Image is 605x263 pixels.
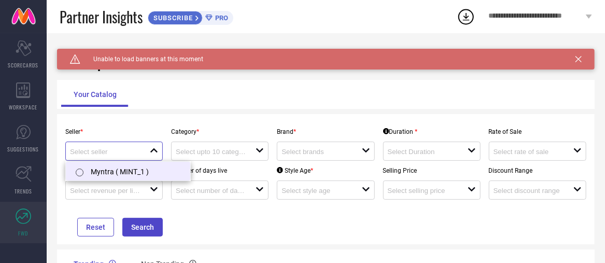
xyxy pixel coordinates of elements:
p: Seller [65,128,163,135]
span: FWD [19,229,29,237]
div: Your Catalog [61,82,129,107]
input: Select Duration [388,148,460,156]
span: WORKSPACE [9,103,38,111]
input: Select revenue per list count [70,187,142,195]
span: Unable to load banners at this moment [80,56,203,63]
input: Select seller [70,148,142,156]
p: Selling Price [383,167,481,174]
p: Brand [277,128,374,135]
span: TRENDS [15,187,32,195]
input: Select number of days live [176,187,248,195]
p: Rate of Sale [489,128,586,135]
div: Open download list [457,7,475,26]
input: Select upto 10 categories [176,148,248,156]
input: Select selling price [388,187,460,195]
input: Select discount range [494,187,566,195]
p: Category [171,128,269,135]
div: Duration [383,128,418,135]
span: PRO [213,14,228,22]
input: Select rate of sale [494,148,566,156]
span: SCORECARDS [8,61,39,69]
input: Select brands [282,148,354,156]
span: Partner Insights [60,6,143,27]
input: Select style age [282,187,354,195]
p: Discount Range [489,167,586,174]
button: Reset [77,218,114,237]
p: Number of days live [171,167,269,174]
button: Search [122,218,163,237]
span: SUGGESTIONS [8,145,39,153]
span: SUBSCRIBE [148,14,195,22]
a: SUBSCRIBEPRO [148,8,233,25]
li: Myntra ( MINT_1 ) [66,162,190,181]
div: Style Age [277,167,313,174]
